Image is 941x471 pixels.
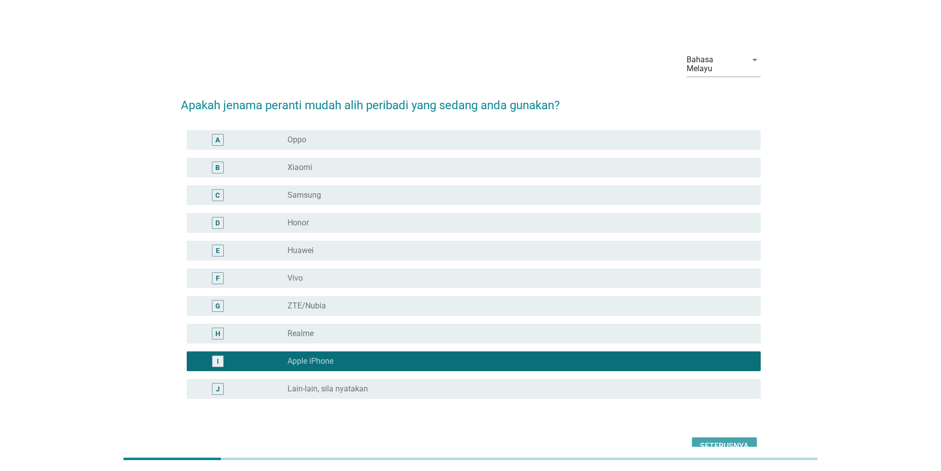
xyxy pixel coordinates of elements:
[215,217,220,228] div: D
[287,384,368,394] label: Lain-lain, sila nyatakan
[287,135,306,145] label: Oppo
[181,86,761,114] h2: Apakah jenama peranti mudah alih peribadi yang sedang anda gunakan?
[215,328,220,339] div: H
[287,190,321,200] label: Samsung
[215,162,220,172] div: B
[215,190,220,200] div: C
[215,300,220,311] div: G
[749,54,761,66] i: arrow_drop_down
[216,245,220,256] div: E
[287,329,314,339] label: Realme
[287,218,309,228] label: Honor
[692,437,757,455] button: Seterusnya
[216,384,220,394] div: J
[687,55,741,73] div: Bahasa Melayu
[700,440,749,452] div: Seterusnya
[287,163,312,172] label: Xiaomi
[287,301,326,311] label: ZTE/Nubia
[215,134,220,145] div: A
[287,356,333,366] label: Apple iPhone
[287,273,303,283] label: Vivo
[287,246,314,256] label: Huawei
[216,273,220,283] div: F
[217,356,219,366] div: I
